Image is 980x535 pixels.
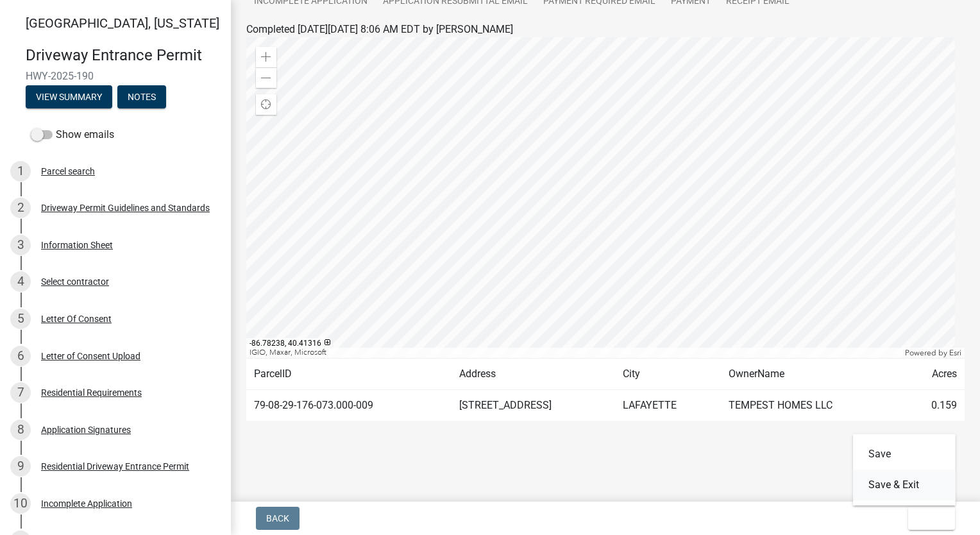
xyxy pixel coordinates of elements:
div: Select contractor [41,277,109,286]
td: LAFAYETTE [615,390,720,421]
button: Back [256,507,300,530]
div: Zoom in [256,47,276,67]
div: Powered by [902,348,965,358]
button: Notes [117,85,166,108]
div: 3 [10,235,31,255]
div: Driveway Permit Guidelines and Standards [41,203,210,212]
div: 8 [10,420,31,440]
div: 5 [10,309,31,329]
div: 1 [10,161,31,182]
div: 4 [10,271,31,292]
div: Residential Driveway Entrance Permit [41,462,189,471]
td: ParcelID [246,359,452,390]
span: Completed [DATE][DATE] 8:06 AM EDT by [PERSON_NAME] [246,23,513,35]
div: 7 [10,382,31,403]
div: 9 [10,456,31,477]
div: Information Sheet [41,241,113,250]
td: Acres [902,359,965,390]
wm-modal-confirm: Notes [117,92,166,103]
div: Incomplete Application [41,499,132,508]
div: 6 [10,346,31,366]
div: Letter of Consent Upload [41,352,140,361]
td: 0.159 [902,390,965,421]
td: 79-08-29-176-073.000-009 [246,390,452,421]
td: Address [452,359,616,390]
button: View Summary [26,85,112,108]
div: 2 [10,198,31,218]
button: Save [853,439,956,470]
span: [GEOGRAPHIC_DATA], [US_STATE] [26,15,219,31]
wm-modal-confirm: Summary [26,92,112,103]
div: 10 [10,493,31,514]
div: Exit [853,434,956,505]
div: Residential Requirements [41,388,142,397]
td: City [615,359,720,390]
button: Exit [908,507,955,530]
h4: Driveway Entrance Permit [26,46,221,65]
div: Parcel search [41,167,95,176]
td: TEMPEST HOMES LLC [721,390,902,421]
label: Show emails [31,127,114,142]
div: Application Signatures [41,425,131,434]
div: Zoom out [256,67,276,88]
button: Save & Exit [853,470,956,500]
div: IGIO, Maxar, Microsoft [246,348,902,358]
div: Letter Of Consent [41,314,112,323]
a: Esri [949,348,961,357]
td: OwnerName [721,359,902,390]
span: Exit [918,513,937,523]
span: Back [266,513,289,523]
div: Find my location [256,94,276,115]
span: HWY-2025-190 [26,70,205,82]
td: [STREET_ADDRESS] [452,390,616,421]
